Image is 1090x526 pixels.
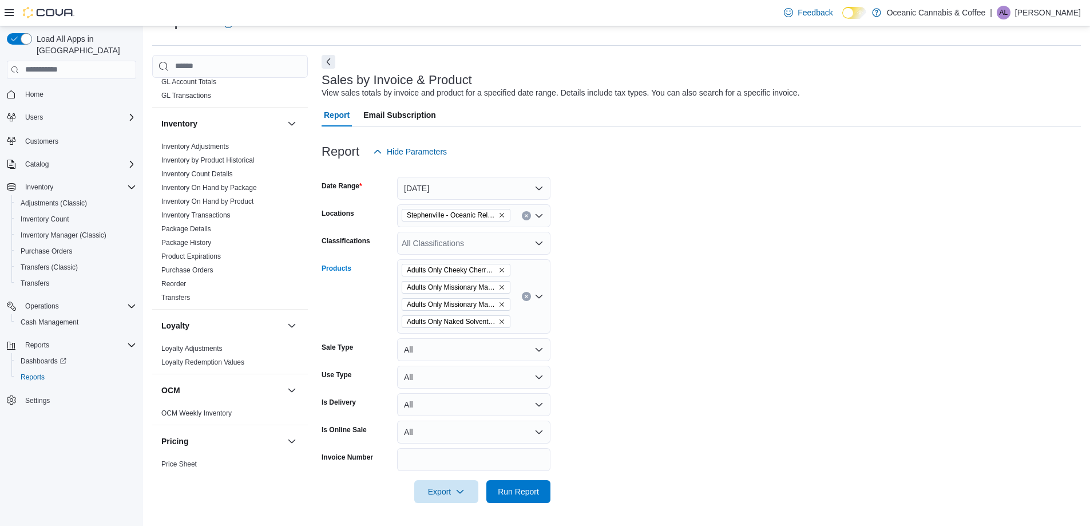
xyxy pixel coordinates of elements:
[161,293,190,302] span: Transfers
[322,398,356,407] label: Is Delivery
[324,104,350,126] span: Report
[21,110,47,124] button: Users
[397,338,550,361] button: All
[498,267,505,274] button: Remove Adults Only Cheeky Cherry NSFW Liquid Diamond Dispenser - 1g from selection in this group
[32,33,136,56] span: Load All Apps in [GEOGRAPHIC_DATA]
[161,224,211,234] span: Package Details
[25,90,43,99] span: Home
[21,357,66,366] span: Dashboards
[11,353,141,369] a: Dashboards
[161,183,257,192] span: Inventory On Hand by Package
[161,211,231,220] span: Inventory Transactions
[25,183,53,192] span: Inventory
[16,260,82,274] a: Transfers (Classic)
[16,354,136,368] span: Dashboards
[322,343,353,352] label: Sale Type
[11,195,141,211] button: Adjustments (Classic)
[798,7,833,18] span: Feedback
[161,197,253,205] a: Inventory On Hand by Product
[161,252,221,261] span: Product Expirations
[285,117,299,130] button: Inventory
[161,92,211,100] a: GL Transactions
[16,196,136,210] span: Adjustments (Classic)
[152,342,308,374] div: Loyalty
[11,227,141,243] button: Inventory Manager (Classic)
[25,341,49,350] span: Reports
[16,276,54,290] a: Transfers
[25,137,58,146] span: Customers
[161,409,232,418] span: OCM Weekly Inventory
[161,252,221,260] a: Product Expirations
[21,199,87,208] span: Adjustments (Classic)
[161,294,190,302] a: Transfers
[2,156,141,172] button: Catalog
[161,409,232,417] a: OCM Weekly Inventory
[16,212,136,226] span: Inventory Count
[997,6,1010,19] div: Anna LeRoux
[322,236,370,246] label: Classifications
[498,301,505,308] button: Remove Adults Only Missionary Mango NSFW Diamond Coated Infused Pre-Rolls - 3 x 0.5g from selecti...
[368,140,451,163] button: Hide Parameters
[21,231,106,240] span: Inventory Manager (Classic)
[21,247,73,256] span: Purchase Orders
[11,314,141,330] button: Cash Management
[498,212,505,219] button: Remove Stephenville - Oceanic Releaf from selection in this group
[21,215,69,224] span: Inventory Count
[21,373,45,382] span: Reports
[322,87,800,99] div: View sales totals by invoice and product for a specified date range. Details include tax types. Y...
[534,239,544,248] button: Open list of options
[534,211,544,220] button: Open list of options
[522,292,531,301] button: Clear input
[779,1,837,24] a: Feedback
[414,480,478,503] button: Export
[397,366,550,389] button: All
[21,88,48,101] a: Home
[21,263,78,272] span: Transfers (Classic)
[161,358,244,366] a: Loyalty Redemption Values
[11,243,141,259] button: Purchase Orders
[161,239,211,247] a: Package History
[21,394,54,408] a: Settings
[161,156,255,164] a: Inventory by Product Historical
[285,383,299,397] button: OCM
[161,77,216,86] span: GL Account Totals
[486,480,550,503] button: Run Report
[16,196,92,210] a: Adjustments (Classic)
[21,318,78,327] span: Cash Management
[16,244,77,258] a: Purchase Orders
[21,135,63,148] a: Customers
[322,264,351,273] label: Products
[11,259,141,275] button: Transfers (Classic)
[161,118,283,129] button: Inventory
[322,181,362,191] label: Date Range
[1015,6,1081,19] p: [PERSON_NAME]
[2,392,141,409] button: Settings
[322,145,359,159] h3: Report
[407,316,496,327] span: Adults Only Naked Solventless Liquid Diamond 510 Vape Cartridge - 1g
[25,396,50,405] span: Settings
[407,282,496,293] span: Adults Only Missionary Mango NSFW Liquid Diamond Dispenser - 1g
[152,140,308,309] div: Inventory
[11,275,141,291] button: Transfers
[21,87,136,101] span: Home
[16,315,83,329] a: Cash Management
[402,281,510,294] span: Adults Only Missionary Mango NSFW Liquid Diamond Dispenser - 1g
[842,7,866,19] input: Dark Mode
[16,244,136,258] span: Purchase Orders
[161,320,189,331] h3: Loyalty
[21,133,136,148] span: Customers
[21,338,54,352] button: Reports
[397,177,550,200] button: [DATE]
[534,292,544,301] button: Open list of options
[161,170,233,178] a: Inventory Count Details
[1000,6,1008,19] span: AL
[11,369,141,385] button: Reports
[161,436,188,447] h3: Pricing
[161,211,231,219] a: Inventory Transactions
[161,118,197,129] h3: Inventory
[402,315,510,328] span: Adults Only Naked Solventless Liquid Diamond 510 Vape Cartridge - 1g
[322,425,367,434] label: Is Online Sale
[2,337,141,353] button: Reports
[25,113,43,122] span: Users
